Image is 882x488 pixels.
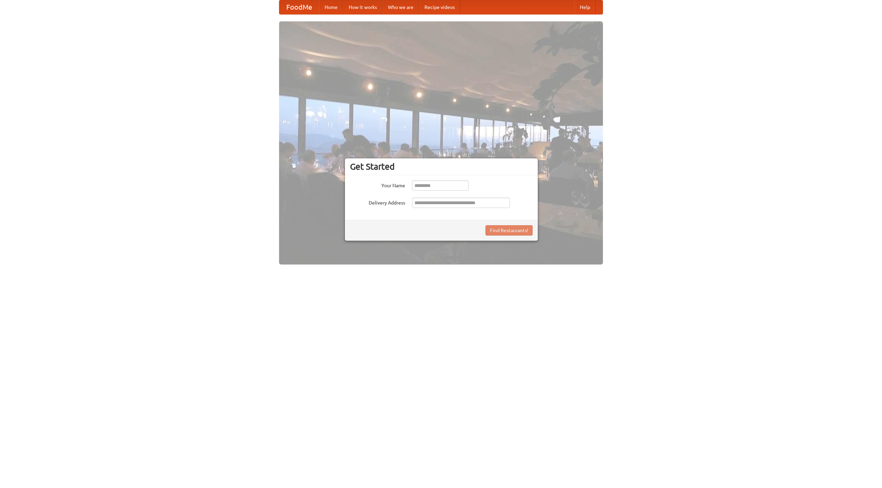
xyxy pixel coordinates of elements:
a: Help [574,0,596,14]
a: Home [319,0,343,14]
a: Recipe videos [419,0,460,14]
button: Find Restaurants! [485,225,533,236]
a: FoodMe [279,0,319,14]
h3: Get Started [350,161,533,172]
label: Delivery Address [350,198,405,206]
label: Your Name [350,180,405,189]
a: How it works [343,0,382,14]
a: Who we are [382,0,419,14]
